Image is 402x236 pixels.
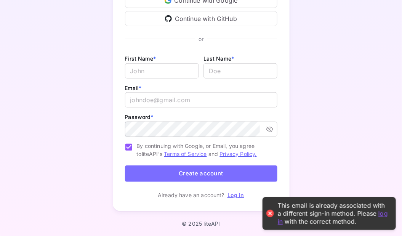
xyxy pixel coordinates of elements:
a: log in [278,209,388,225]
button: Create account [125,165,277,182]
p: Already have an account? [158,191,224,199]
input: johndoe@gmail.com [125,92,277,108]
label: Email [125,85,142,91]
p: © 2025 liteAPI [182,220,220,227]
a: Terms of Service [164,151,207,157]
label: Last Name [203,55,234,62]
a: Privacy Policy. [220,151,257,157]
button: toggle password visibility [263,122,277,136]
div: Continue with GitHub [125,11,277,26]
label: Password [125,114,154,120]
a: Log in [227,192,244,198]
label: First Name [125,55,156,62]
span: By continuing with Google, or Email, you agree to liteAPI's and [137,142,271,158]
input: Doe [203,63,277,79]
input: John [125,63,199,79]
div: This email is already associated with a different sign-in method. Please with the correct method. [278,202,388,225]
